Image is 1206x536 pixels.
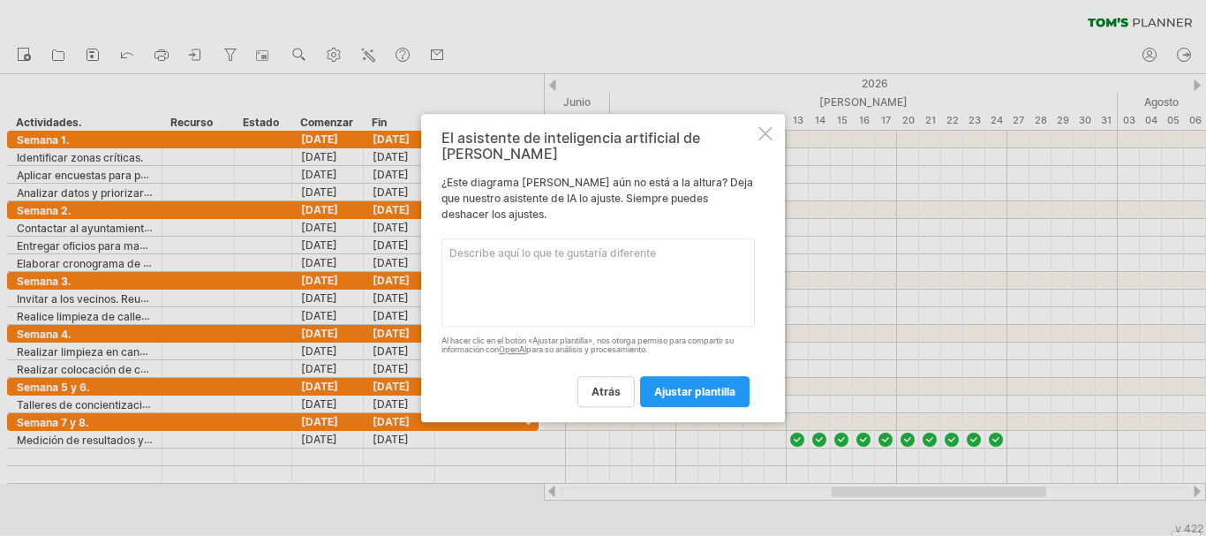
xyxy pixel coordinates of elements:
a: atrás [577,376,635,407]
a: ajustar plantilla [640,376,750,407]
font: ¿Este diagrama [PERSON_NAME] aún no está a la altura? Deja que nuestro asistente de IA lo ajuste.... [441,176,753,221]
font: para su análisis y procesamiento. [526,345,648,355]
font: atrás [592,385,621,398]
font: El asistente de inteligencia artificial de [PERSON_NAME] [441,129,700,162]
font: ajustar plantilla [654,385,735,398]
a: OpenAI [499,345,526,355]
font: Al hacer clic en el botón «Ajustar plantilla», nos otorga permiso para compartir su información con [441,336,734,355]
